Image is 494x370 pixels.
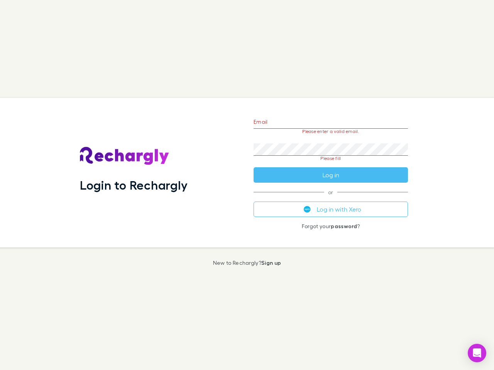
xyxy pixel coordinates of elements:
p: Please fill [254,156,408,161]
h1: Login to Rechargly [80,178,188,192]
a: password [331,223,357,229]
img: Rechargly's Logo [80,147,169,165]
div: Open Intercom Messenger [468,344,486,362]
img: Xero's logo [304,206,311,213]
p: Forgot your ? [254,223,408,229]
button: Log in with Xero [254,202,408,217]
p: New to Rechargly? [213,260,281,266]
a: Sign up [261,259,281,266]
button: Log in [254,167,408,183]
p: Please enter a valid email. [254,129,408,134]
